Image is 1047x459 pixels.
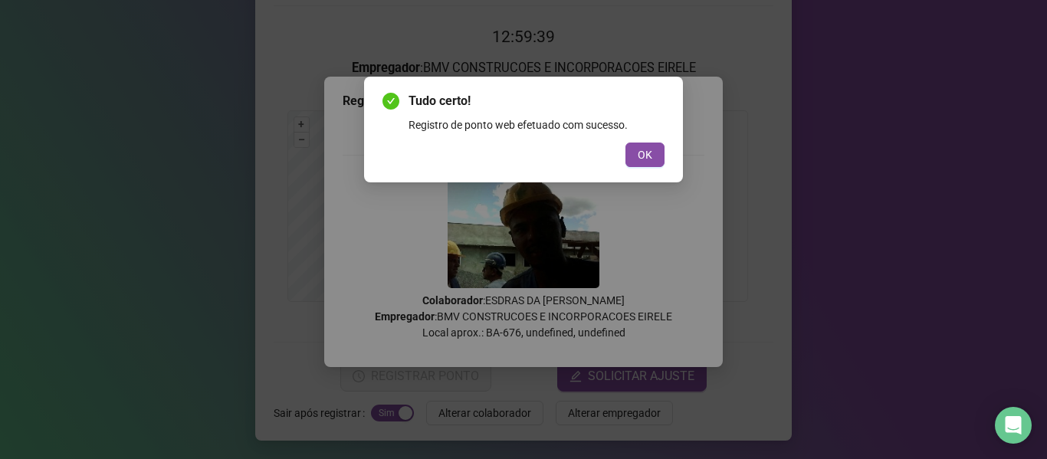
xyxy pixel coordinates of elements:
[409,92,665,110] span: Tudo certo!
[638,146,652,163] span: OK
[382,93,399,110] span: check-circle
[409,116,665,133] div: Registro de ponto web efetuado com sucesso.
[995,407,1032,444] div: Open Intercom Messenger
[625,143,665,167] button: OK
